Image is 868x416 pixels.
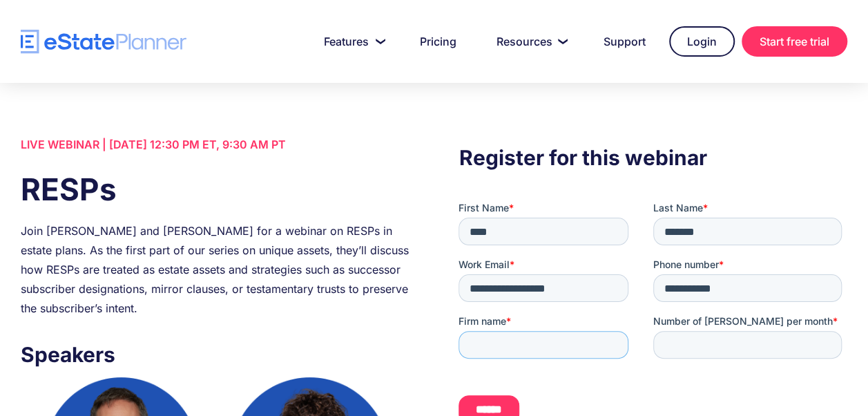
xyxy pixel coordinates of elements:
h3: Speakers [21,339,409,370]
a: Pricing [403,28,473,55]
h3: Register for this webinar [459,142,847,173]
h1: RESPs [21,168,409,211]
a: Resources [480,28,580,55]
a: home [21,30,186,54]
a: Login [669,26,735,57]
a: Support [587,28,662,55]
div: LIVE WEBINAR | [DATE] 12:30 PM ET, 9:30 AM PT [21,135,409,154]
a: Start free trial [742,26,847,57]
div: Join [PERSON_NAME] and [PERSON_NAME] for a webinar on RESPs in estate plans. As the first part of... [21,221,409,318]
a: Features [307,28,396,55]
